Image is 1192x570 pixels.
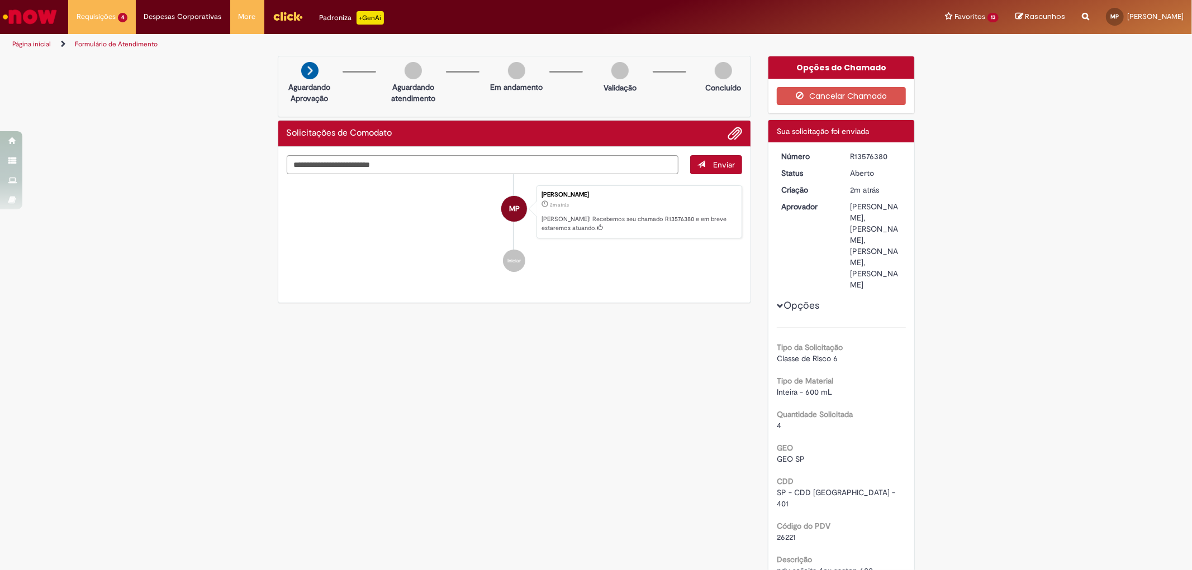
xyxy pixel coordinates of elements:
[386,82,440,104] p: Aguardando atendimento
[1127,12,1184,21] span: [PERSON_NAME]
[850,167,902,179] div: Aberto
[1111,13,1119,20] span: MP
[118,13,127,22] span: 4
[777,342,843,352] b: Tipo da Solicitação
[550,202,569,208] span: 2m atrás
[773,184,842,195] dt: Criação
[705,82,741,93] p: Concluído
[850,151,902,162] div: R13576380
[777,87,906,105] button: Cancelar Chamado
[777,476,794,486] b: CDD
[75,40,158,49] a: Formulário de Atendimento
[777,126,869,136] span: Sua solicitação foi enviada
[283,82,337,104] p: Aguardando Aprovação
[508,62,525,79] img: img-circle-grey.png
[690,155,742,174] button: Enviar
[777,353,838,363] span: Classe de Risco 6
[777,420,781,430] span: 4
[768,56,914,79] div: Opções do Chamado
[987,13,999,22] span: 13
[773,201,842,212] dt: Aprovador
[850,184,902,195] div: 29/09/2025 11:55:37
[850,185,879,195] time: 29/09/2025 11:55:37
[405,62,422,79] img: img-circle-grey.png
[301,62,319,79] img: arrow-next.png
[542,191,736,198] div: [PERSON_NAME]
[777,487,897,509] span: SP - CDD [GEOGRAPHIC_DATA] - 401
[777,409,853,419] b: Quantidade Solicitada
[542,215,736,232] p: [PERSON_NAME]! Recebemos seu chamado R13576380 e em breve estaremos atuando.
[357,11,384,25] p: +GenAi
[773,151,842,162] dt: Número
[287,155,679,174] textarea: Digite sua mensagem aqui...
[954,11,985,22] span: Favoritos
[777,387,832,397] span: Inteira - 600 mL
[509,195,520,222] span: MP
[287,185,743,239] li: Matheus Lopes De Souza Pires
[773,167,842,179] dt: Status
[1025,11,1065,22] span: Rascunhos
[287,174,743,284] ul: Histórico de tíquete
[287,128,392,138] h2: Solicitações de Comodato Histórico de tíquete
[850,201,902,290] div: [PERSON_NAME], [PERSON_NAME], [PERSON_NAME], [PERSON_NAME]
[501,196,527,222] div: Matheus Lopes De Souza Pires
[490,82,543,93] p: Em andamento
[273,8,303,25] img: click_logo_yellow_360x200.png
[777,443,793,453] b: GEO
[713,160,735,170] span: Enviar
[1,6,59,28] img: ServiceNow
[144,11,222,22] span: Despesas Corporativas
[777,554,812,564] b: Descrição
[777,454,805,464] span: GEO SP
[777,532,796,542] span: 26221
[8,34,786,55] ul: Trilhas de página
[850,185,879,195] span: 2m atrás
[550,202,569,208] time: 29/09/2025 11:55:37
[12,40,51,49] a: Página inicial
[728,126,742,141] button: Adicionar anexos
[239,11,256,22] span: More
[1015,12,1065,22] a: Rascunhos
[777,376,833,386] b: Tipo de Material
[777,521,830,531] b: Código do PDV
[604,82,637,93] p: Validação
[611,62,629,79] img: img-circle-grey.png
[320,11,384,25] div: Padroniza
[715,62,732,79] img: img-circle-grey.png
[77,11,116,22] span: Requisições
